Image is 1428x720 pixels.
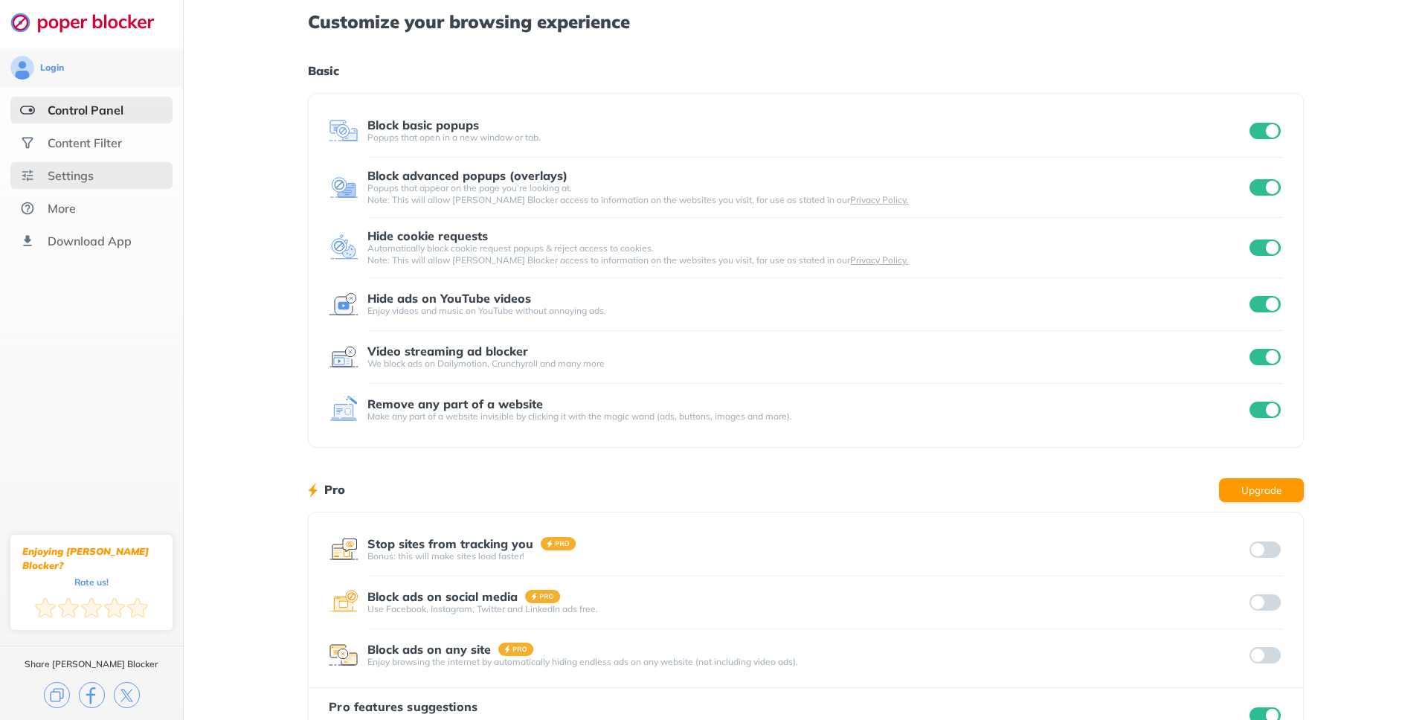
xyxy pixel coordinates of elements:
[48,201,76,216] div: More
[308,481,318,499] img: lighting bolt
[329,342,358,372] img: feature icon
[329,173,358,202] img: feature icon
[367,132,1247,144] div: Popups that open in a new window or tab.
[367,242,1247,266] div: Automatically block cookie request popups & reject access to cookies. Note: This will allow [PERS...
[367,537,533,550] div: Stop sites from tracking you
[1219,478,1304,502] button: Upgrade
[329,289,358,319] img: feature icon
[308,12,1303,31] h1: Customize your browsing experience
[20,201,35,216] img: about.svg
[329,700,525,713] div: Pro features suggestions
[40,62,64,74] div: Login
[74,579,109,585] div: Rate us!
[48,103,123,118] div: Control Panel
[329,116,358,146] img: feature icon
[329,640,358,670] img: feature icon
[367,169,567,182] div: Block advanced popups (overlays)
[20,103,35,118] img: features-selected.svg
[20,168,35,183] img: settings.svg
[324,480,345,499] h1: Pro
[20,135,35,150] img: social.svg
[48,168,94,183] div: Settings
[44,682,70,708] img: copy.svg
[329,233,358,263] img: feature icon
[367,118,479,132] div: Block basic popups
[10,56,34,80] img: avatar.svg
[367,358,1247,370] div: We block ads on Dailymotion, Crunchyroll and many more
[308,61,1303,80] h1: Basic
[25,658,158,670] div: Share [PERSON_NAME] Blocker
[850,254,908,266] a: Privacy Policy.
[367,397,543,411] div: Remove any part of a website
[541,537,576,550] img: pro-badge.svg
[329,395,358,425] img: feature icon
[367,411,1247,422] div: Make any part of a website invisible by clicking it with the magic wand (ads, buttons, images and...
[48,135,122,150] div: Content Filter
[367,603,1247,615] div: Use Facebook, Instagram, Twitter and LinkedIn ads free.
[22,544,161,573] div: Enjoying [PERSON_NAME] Blocker?
[525,590,561,603] img: pro-badge.svg
[329,588,358,617] img: feature icon
[367,643,491,656] div: Block ads on any site
[850,194,908,205] a: Privacy Policy.
[10,12,170,33] img: logo-webpage.svg
[367,656,1247,668] div: Enjoy browsing the internet by automatically hiding endless ads on any website (not including vid...
[367,229,488,242] div: Hide cookie requests
[114,682,140,708] img: x.svg
[367,292,531,305] div: Hide ads on YouTube videos
[48,234,132,248] div: Download App
[367,344,528,358] div: Video streaming ad blocker
[498,643,534,656] img: pro-badge.svg
[367,550,1247,562] div: Bonus: this will make sites load faster!
[367,182,1247,206] div: Popups that appear on the page you’re looking at. Note: This will allow [PERSON_NAME] Blocker acc...
[367,590,518,603] div: Block ads on social media
[79,682,105,708] img: facebook.svg
[20,234,35,248] img: download-app.svg
[367,305,1247,317] div: Enjoy videos and music on YouTube without annoying ads.
[329,535,358,565] img: feature icon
